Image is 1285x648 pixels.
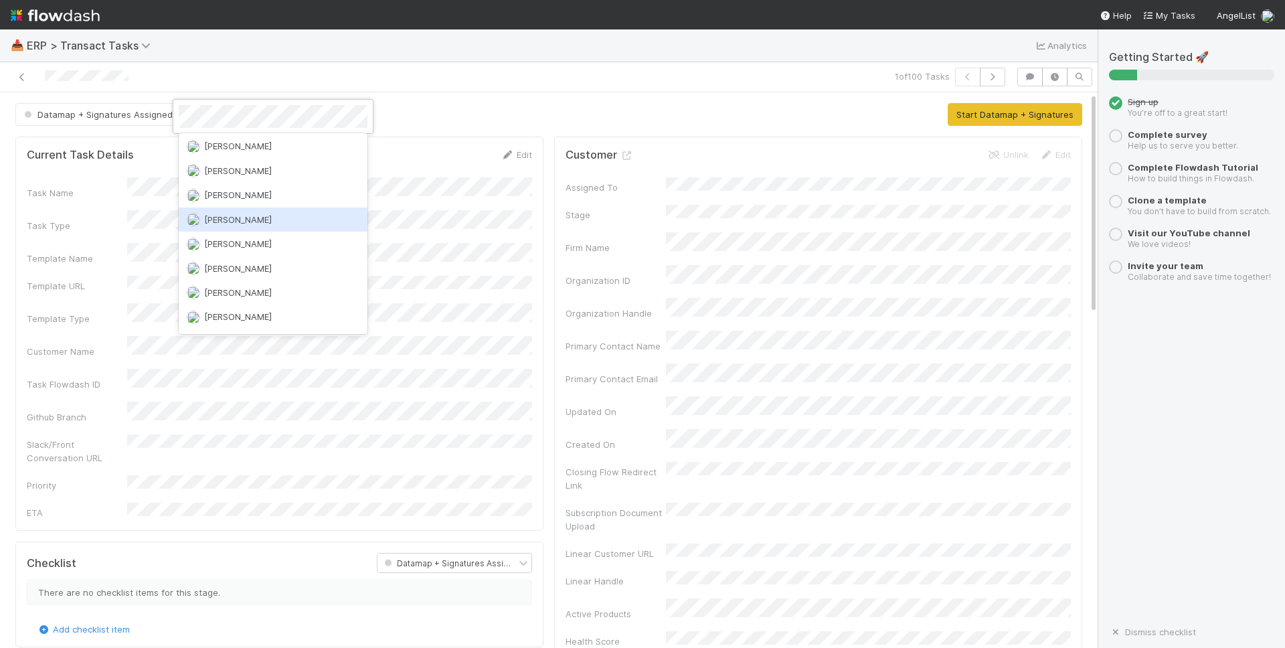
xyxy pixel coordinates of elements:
[187,238,200,251] img: avatar_7b0351f6-39c4-4668-adeb-4af921ef5777.png
[187,262,200,275] img: avatar_94755d3c-0a5e-4256-8cb7-2e20531dc2e8.png
[204,287,272,298] span: [PERSON_NAME]
[204,311,272,322] span: [PERSON_NAME]
[187,189,200,202] img: avatar_f5fedbe2-3a45-46b0-b9bb-d3935edf1c24.png
[187,164,200,177] img: avatar_31a23b92-6f17-4cd3-bc91-ece30a602713.png
[204,263,272,274] span: [PERSON_NAME]
[204,214,272,225] span: [PERSON_NAME]
[187,140,200,153] img: avatar_ef15843f-6fde-4057-917e-3fb236f438ca.png
[204,141,272,151] span: [PERSON_NAME]
[204,165,272,176] span: [PERSON_NAME]
[187,311,200,324] img: avatar_6177bb6d-328c-44fd-b6eb-4ffceaabafa4.png
[204,238,272,249] span: [PERSON_NAME]
[187,286,200,299] img: avatar_ec9c1780-91d7-48bb-898e-5f40cebd5ff8.png
[187,213,200,226] img: avatar_0eb624cc-0333-4941-8870-37d0368512e2.png
[204,189,272,200] span: [PERSON_NAME]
